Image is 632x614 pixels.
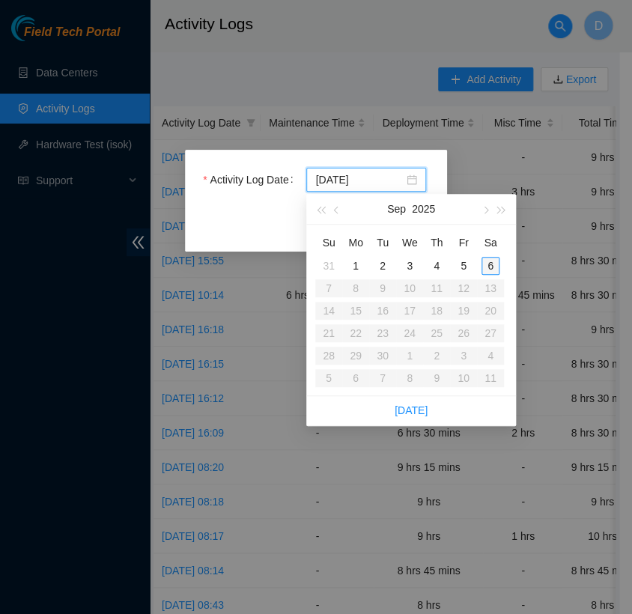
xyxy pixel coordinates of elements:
th: Sa [477,231,504,255]
div: 31 [320,257,338,275]
th: Mo [342,231,369,255]
th: Th [423,231,450,255]
td: 2025-09-04 [423,255,450,277]
div: 1 [347,257,365,275]
td: 2025-09-01 [342,255,369,277]
th: We [396,231,423,255]
td: 2025-09-06 [477,255,504,277]
div: 5 [455,257,473,275]
th: Fr [450,231,477,255]
td: 2025-09-05 [450,255,477,277]
div: 3 [401,257,419,275]
a: [DATE] [395,404,428,416]
label: Activity Log Date [203,168,299,192]
div: 2 [374,257,392,275]
button: 2025 [412,194,435,224]
td: 2025-08-31 [315,255,342,277]
div: 6 [481,257,499,275]
button: Sep [387,194,406,224]
input: Activity Log Date [315,171,404,188]
td: 2025-09-02 [369,255,396,277]
th: Tu [369,231,396,255]
div: 4 [428,257,446,275]
th: Su [315,231,342,255]
td: 2025-09-03 [396,255,423,277]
